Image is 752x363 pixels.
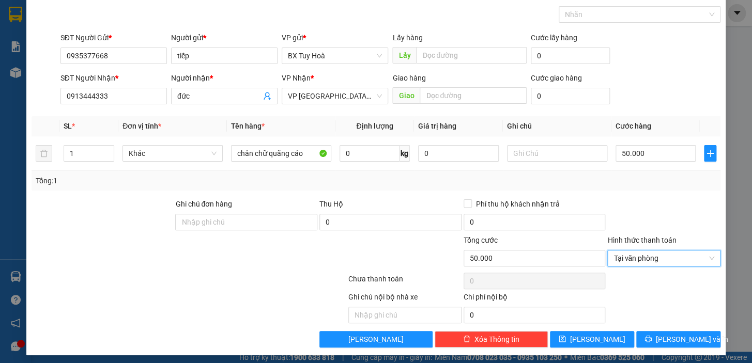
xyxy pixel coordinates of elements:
span: Tên hàng [231,122,265,130]
span: Lấy [392,47,416,64]
input: Ghi Chú [507,145,607,162]
button: plus [704,145,716,162]
label: Cước giao hàng [531,74,582,82]
span: Phí thu hộ khách nhận trả [472,198,564,210]
input: Dọc đường [416,47,527,64]
div: Chi phí nội bộ [464,291,606,307]
label: Cước lấy hàng [531,34,577,42]
span: [PERSON_NAME] và In [656,334,728,345]
span: Giao [392,87,420,104]
input: Nhập ghi chú [348,307,462,323]
span: Tại văn phòng [613,250,714,266]
span: Giá trị hàng [418,122,456,130]
span: [PERSON_NAME] [348,334,404,345]
li: Cúc Tùng Limousine [5,5,150,44]
span: Cước hàng [616,122,651,130]
button: delete [36,145,52,162]
span: kg [400,145,410,162]
span: Khác [129,146,217,161]
span: VP Nhận [282,74,311,82]
input: VD: Bàn, Ghế [231,145,331,162]
span: Tổng cước [464,236,498,244]
span: delete [463,335,470,343]
input: Ghi chú đơn hàng [175,214,317,230]
button: [PERSON_NAME] [319,331,433,348]
span: Định lượng [356,122,393,130]
div: SĐT Người Nhận [60,72,167,84]
div: SĐT Người Gửi [60,32,167,43]
span: BX Tuy Hoà [288,48,382,64]
li: VP BX Tuy Hoà [5,56,71,67]
li: VP VP [GEOGRAPHIC_DATA] xe Limousine [71,56,137,90]
input: Cước giao hàng [531,88,610,104]
label: Ghi chú đơn hàng [175,200,232,208]
button: save[PERSON_NAME] [550,331,634,348]
button: printer[PERSON_NAME] và In [636,331,720,348]
div: Người nhận [171,72,278,84]
div: Tổng: 1 [36,175,291,186]
input: 0 [418,145,499,162]
input: Cước lấy hàng [531,48,610,64]
span: Thu Hộ [319,200,343,208]
span: Giao hàng [392,74,425,82]
span: Lấy hàng [392,34,422,42]
th: Ghi chú [503,116,611,136]
input: Dọc đường [420,87,527,104]
span: Đơn vị tính [122,122,161,130]
span: VP Nha Trang xe Limousine [288,88,382,104]
span: user-add [263,92,271,100]
div: VP gửi [282,32,388,43]
div: Ghi chú nội bộ nhà xe [348,291,462,307]
span: save [559,335,566,343]
span: plus [704,149,716,157]
div: Chưa thanh toán [347,273,463,291]
span: environment [5,69,12,76]
span: printer [644,335,652,343]
span: [PERSON_NAME] [570,334,625,345]
label: Hình thức thanh toán [607,236,676,244]
div: Người gửi [171,32,278,43]
button: deleteXóa Thông tin [435,331,548,348]
span: SL [64,122,72,130]
span: Xóa Thông tin [474,334,519,345]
